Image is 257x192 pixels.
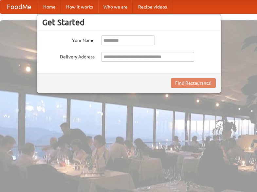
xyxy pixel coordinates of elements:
[38,0,61,13] a: Home
[42,35,95,44] label: Your Name
[133,0,172,13] a: Recipe videos
[0,0,38,13] a: FoodMe
[171,78,216,88] button: Find Restaurants!
[42,52,95,60] label: Delivery Address
[61,0,98,13] a: How it works
[98,0,133,13] a: Who we are
[42,17,216,27] h3: Get Started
